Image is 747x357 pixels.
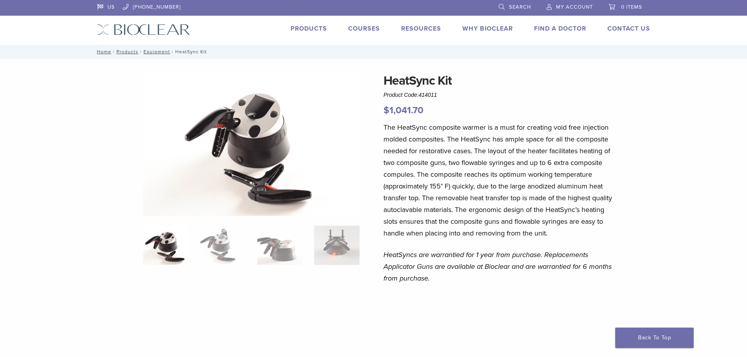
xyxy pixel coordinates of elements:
img: HeatSync Kit - Image 3 [257,226,302,265]
nav: HeatSync Kit [91,45,656,59]
span: $ [383,105,389,116]
a: Resources [401,25,441,33]
em: HeatSyncs are warrantied for 1 year from purchase. Replacements Applicator Guns are available at ... [383,250,612,283]
h1: HeatSync Kit [383,71,614,90]
bdi: 1,041.70 [383,105,423,116]
a: Courses [348,25,380,33]
span: Search [509,4,531,10]
a: Back To Top [615,328,694,348]
a: Equipment [144,49,170,54]
span: 0 items [621,4,642,10]
img: HeatSync-Kit-4-324x324.jpg [143,226,188,265]
span: / [170,50,175,54]
a: Products [116,49,138,54]
img: Bioclear [97,24,190,35]
a: Contact Us [607,25,650,33]
span: My Account [556,4,593,10]
a: Find A Doctor [534,25,586,33]
a: Products [291,25,327,33]
a: Home [95,49,111,54]
span: / [111,50,116,54]
span: 414011 [419,92,437,98]
img: HeatSync Kit-4 [143,71,360,216]
a: Why Bioclear [462,25,513,33]
p: The HeatSync composite warmer is a must for creating void free injection molded composites. The H... [383,121,614,239]
span: Product Code: [383,92,437,98]
span: / [138,50,144,54]
img: HeatSync Kit - Image 4 [314,226,359,265]
img: HeatSync Kit - Image 2 [200,226,245,265]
